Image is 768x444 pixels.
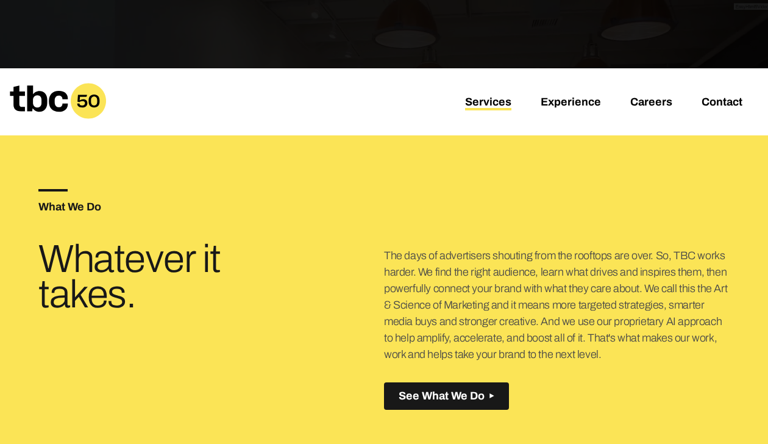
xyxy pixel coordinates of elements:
h3: Whatever it takes. [38,242,269,312]
button: See What We Do [384,382,509,410]
a: Home [10,110,106,123]
a: Careers [630,96,672,110]
h5: What We Do [38,201,384,212]
a: Contact [702,96,742,110]
a: Services [465,96,511,110]
a: Experience [541,96,601,110]
p: The days of advertisers shouting from the rooftops are over. So, TBC works harder. We find the ri... [384,248,730,363]
span: See What We Do [399,390,485,403]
